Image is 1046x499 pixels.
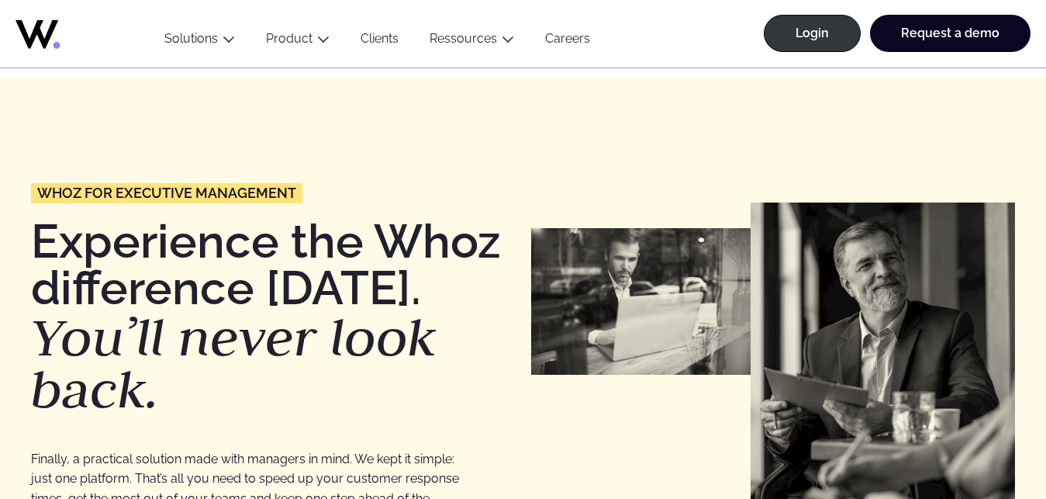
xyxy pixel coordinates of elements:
a: Product [266,31,312,46]
a: Careers [530,31,606,52]
button: Solutions [149,31,250,52]
a: Ressources [430,31,497,46]
span: Whoz for Executive Management [37,186,296,200]
a: Clients [345,31,414,52]
button: Ressources [414,31,530,52]
h1: Experience the Whoz difference [DATE]. [31,218,516,416]
em: You’ll never look back. [31,303,436,424]
a: Request a demo [870,15,1030,52]
a: Login [764,15,861,52]
iframe: Chatbot [944,397,1024,477]
button: Product [250,31,345,52]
